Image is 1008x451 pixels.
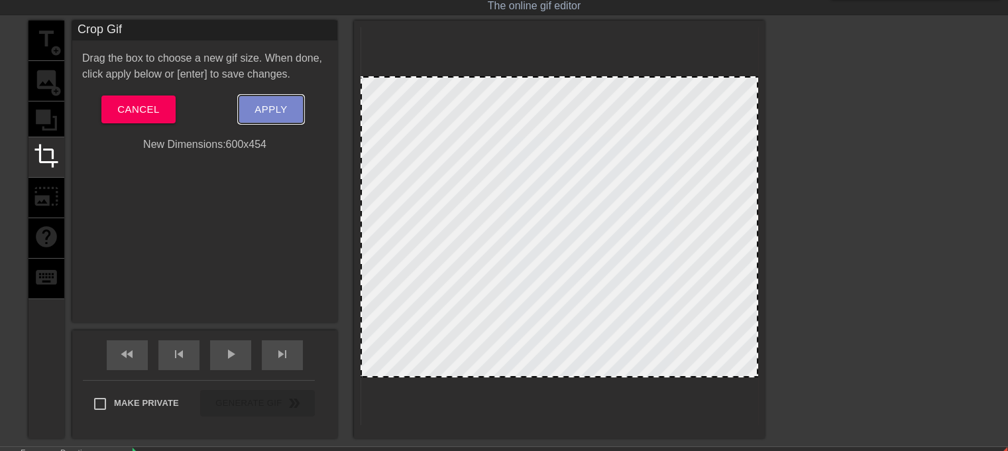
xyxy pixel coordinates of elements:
[274,346,290,362] span: skip_next
[34,143,59,168] span: crop
[72,50,337,82] div: Drag the box to choose a new gif size. When done, click apply below or [enter] to save changes.
[72,137,337,153] div: New Dimensions: 600 x 454
[171,346,187,362] span: skip_previous
[119,346,135,362] span: fast_rewind
[117,101,159,118] span: Cancel
[254,101,287,118] span: Apply
[114,397,179,410] span: Make Private
[223,346,239,362] span: play_arrow
[101,96,175,123] button: Cancel
[72,21,337,40] div: Crop Gif
[239,96,303,123] button: Apply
